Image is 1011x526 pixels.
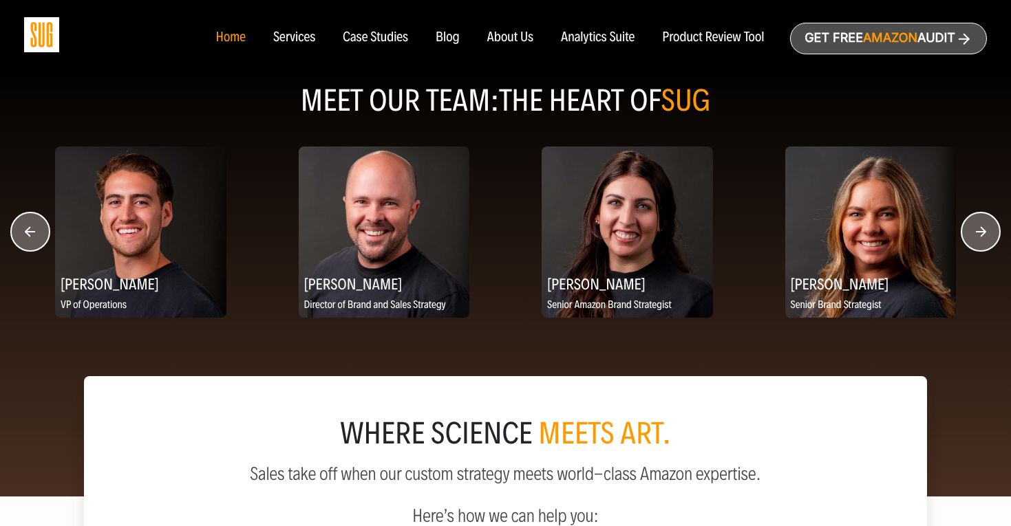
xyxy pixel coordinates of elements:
[55,297,226,314] p: VP of Operations
[785,146,957,318] img: Katie Ritterbush, Senior Brand Strategist
[542,297,713,314] p: Senior Amazon Brand Strategist
[790,23,987,54] a: Get freeAmazonAudit
[55,270,226,297] h2: [PERSON_NAME]
[436,30,460,45] a: Blog
[24,17,59,52] img: Sug
[299,297,470,314] p: Director of Brand and Sales Strategy
[117,420,893,448] div: where science
[662,30,764,45] a: Product Review Tool
[538,415,671,452] span: meets art.
[117,464,893,484] p: Sales take off when our custom strategy meets world-class Amazon expertise.
[117,495,893,526] p: Here’s how we can help you:
[542,146,713,318] img: Meridith Andrew, Senior Amazon Brand Strategist
[561,30,635,45] a: Analytics Suite
[542,270,713,297] h2: [PERSON_NAME]
[273,30,315,45] a: Services
[661,83,711,119] span: SUG
[299,146,470,318] img: Brett Vetter, Director of Brand and Sales Strategy
[863,31,917,45] span: Amazon
[299,270,470,297] h2: [PERSON_NAME]
[55,146,226,318] img: Marco Tejada, VP of Operations
[785,270,957,297] h2: [PERSON_NAME]
[343,30,408,45] a: Case Studies
[215,30,245,45] a: Home
[785,297,957,314] p: Senior Brand Strategist
[487,30,534,45] a: About Us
